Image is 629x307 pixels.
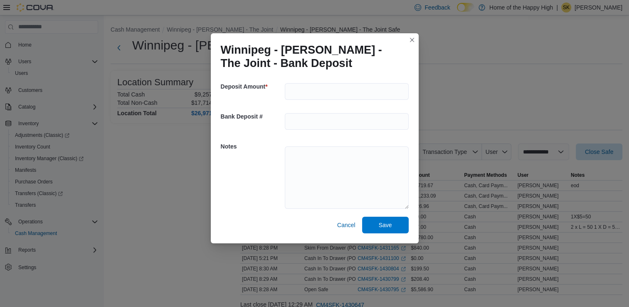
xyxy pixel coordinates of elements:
button: Save [362,217,409,233]
button: Cancel [334,217,359,233]
button: Closes this modal window [407,35,417,45]
h5: Bank Deposit # [221,108,283,125]
h5: Deposit Amount [221,78,283,95]
h1: Winnipeg - [PERSON_NAME] - The Joint - Bank Deposit [221,43,402,70]
span: Save [379,221,392,229]
h5: Notes [221,138,283,155]
span: Cancel [337,221,355,229]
